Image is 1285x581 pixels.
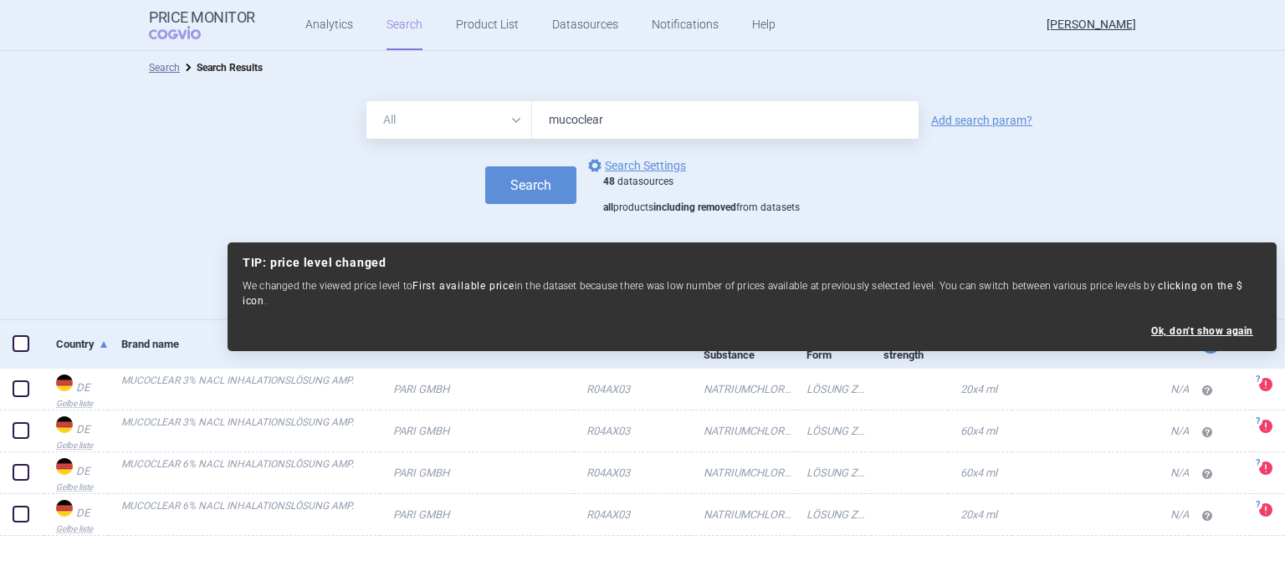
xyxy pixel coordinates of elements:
[794,452,871,493] a: LÖSUNG ZUR [PERSON_NAME]. E. DAMPFS Z. INHALATION
[121,324,381,364] a: Brand name
[381,452,573,493] a: PARI GMBH
[948,369,1012,410] a: 20X4 ML
[691,452,794,493] a: NATRIUMCHLORID
[149,9,255,41] a: Price MonitorCOGVIO
[653,201,736,213] strong: including removed
[603,176,800,215] div: datasources products from datasets
[121,498,381,528] a: MUCOCLEAR 6% NACL INHALATIONSLÖSUNG AMP.
[121,456,381,487] a: MUCOCLEAR 6% NACL INHALATIONSLÖSUNG AMP.
[121,415,381,445] a: MUCOCLEAR 3% NACL INHALATIONSLÖSUNG AMP.
[1259,420,1279,433] a: ?
[574,494,692,535] a: R04AX03
[180,59,263,76] li: Search Results
[243,256,1262,270] h2: TIP: price level changed
[574,369,692,410] a: R04AX03
[794,369,871,410] a: LÖSUNG ZUR [PERSON_NAME]. E. DAMPFS Z. INHALATION
[56,375,73,391] img: Germany
[149,62,180,74] a: Search
[149,26,224,39] span: COGVIO
[44,415,109,450] a: DEDEGelbe liste
[56,458,73,475] img: Germany
[243,278,1262,308] p: We changed the viewed price level to in the dataset because there was low number of prices availa...
[931,115,1032,126] a: Add search param?
[485,166,576,204] button: Search
[794,410,871,451] a: LÖSUNG ZUR [PERSON_NAME]. E. DAMPFS Z. INHALATION
[1012,410,1189,451] a: N/A
[1012,494,1189,535] a: N/A
[691,410,794,451] a: NATRIUMCHLORID
[574,452,692,493] a: R04AX03
[44,456,109,492] a: DEDEGelbe liste
[1252,458,1262,468] span: ?
[1012,369,1189,410] a: N/A
[56,324,109,364] a: Country
[1259,378,1279,391] a: ?
[691,494,794,535] a: NATRIUMCHLORID
[603,201,613,213] strong: all
[574,410,692,451] a: R04AX03
[149,59,180,76] li: Search
[1012,452,1189,493] a: N/A
[948,494,1012,535] a: 20X4 ML
[381,494,573,535] a: PARI GMBH
[56,441,109,450] abbr: Gelbe liste — Gelbe Liste online database by Medizinische Medien Informations GmbH (MMI), Germany
[948,452,1012,493] a: 60X4 ML
[691,369,794,410] a: NATRIUMCHLORID
[1259,503,1279,517] a: ?
[56,483,109,492] abbr: Gelbe liste — Gelbe Liste online database by Medizinische Medien Informations GmbH (MMI), Germany
[381,410,573,451] a: PARI GMBH
[197,62,263,74] strong: Search Results
[121,373,381,403] a: MUCOCLEAR 3% NACL INHALATIONSLÖSUNG AMP.
[1252,375,1262,385] span: ?
[56,400,109,408] abbr: Gelbe liste — Gelbe Liste online database by Medizinische Medien Informations GmbH (MMI), Germany
[44,498,109,533] a: DEDEGelbe liste
[56,525,109,533] abbr: Gelbe liste — Gelbe Liste online database by Medizinische Medien Informations GmbH (MMI), Germany
[585,155,686,176] a: Search Settings
[948,410,1012,451] a: 60X4 ML
[412,280,515,292] strong: First available price
[1151,325,1253,337] button: Ok, don't show again
[56,416,73,433] img: Germany
[44,373,109,408] a: DEDEGelbe liste
[149,9,255,26] strong: Price Monitor
[1259,461,1279,475] a: ?
[56,500,73,517] img: Germany
[794,494,871,535] a: LÖSUNG ZUR [PERSON_NAME]. E. DAMPFS Z. INHALATION
[381,369,573,410] a: PARI GMBH
[603,176,615,187] strong: 48
[1252,500,1262,510] span: ?
[1252,416,1262,426] span: ?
